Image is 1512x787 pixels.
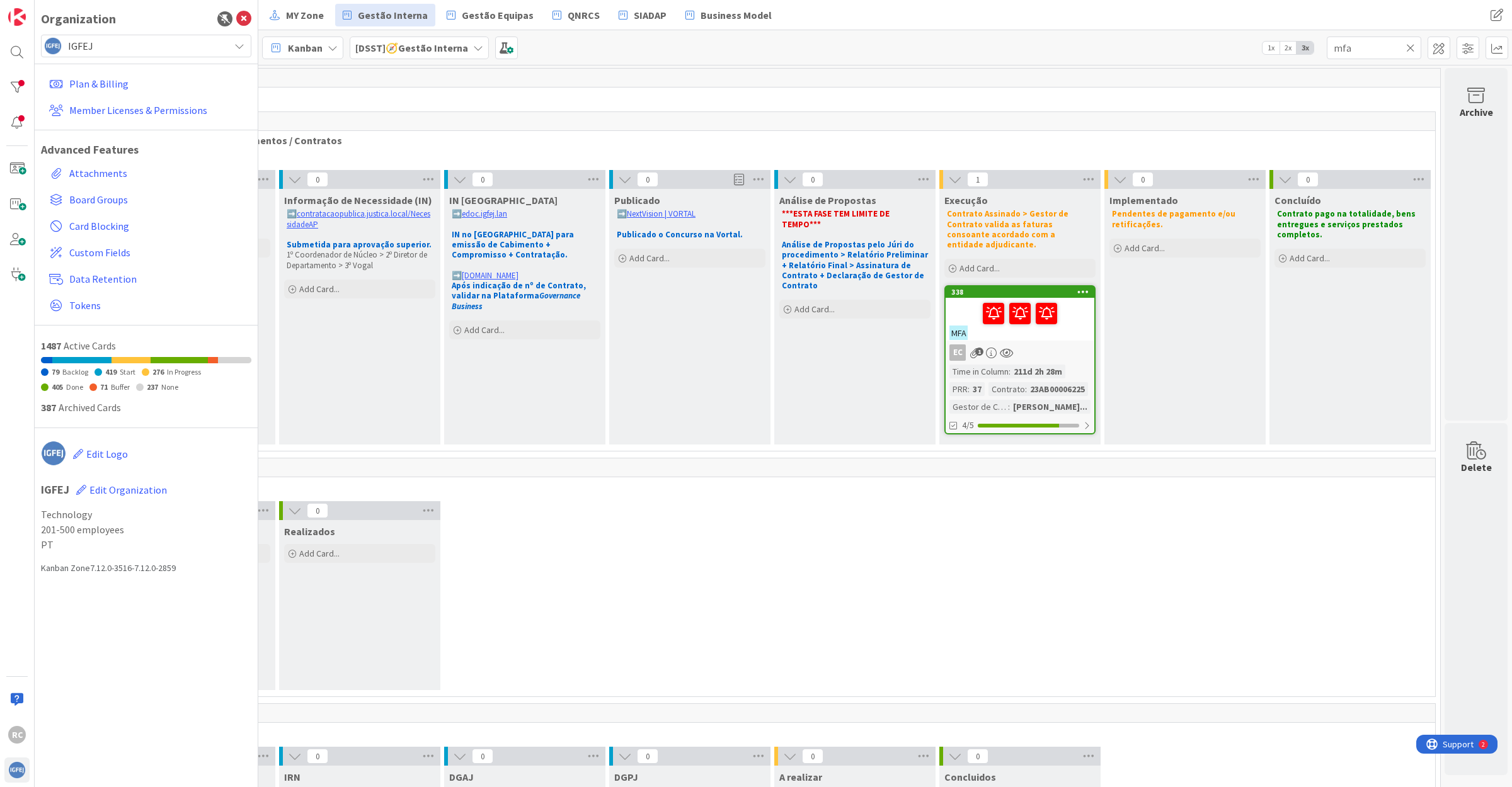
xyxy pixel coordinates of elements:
[472,172,493,187] span: 0
[1461,460,1492,475] div: Delete
[69,192,246,207] span: Board Groups
[1280,42,1297,54] span: 2x
[611,4,674,26] a: SIADAP
[967,749,988,764] span: 0
[286,8,324,23] span: MY Zone
[167,367,201,377] span: In Progress
[629,252,670,264] span: Add Card...
[41,537,251,552] span: PT
[287,209,433,230] p: ➡️
[1008,400,1010,414] span: :
[26,2,57,17] span: Support
[568,8,600,23] span: QNRCS
[8,726,26,744] div: RC
[116,480,1419,493] span: Riscos
[637,749,658,764] span: 0
[69,245,246,260] span: Custom Fields
[86,448,128,460] span: Edit Logo
[287,208,430,229] a: contratacaopublica.justica.local/NecessidadeAP
[946,344,1094,361] div: EC
[44,241,251,264] a: Custom Fields
[69,298,246,313] span: Tokens
[439,4,541,26] a: Gestão Equipas
[975,348,983,356] span: 1
[949,400,1008,414] div: Gestor de Contrato
[449,194,558,207] span: IN Aprovada
[41,338,251,353] div: Active Cards
[1132,172,1154,187] span: 0
[66,382,83,392] span: Done
[52,367,59,377] span: 79
[66,5,69,15] div: 2
[8,8,26,26] img: Visit kanbanzone.com
[41,562,251,575] div: Kanban Zone 7.12.0-3516-7.12.0-2859
[307,749,328,764] span: 0
[68,37,223,55] span: IGFEJ
[1009,365,1011,378] span: :
[1277,208,1417,240] strong: Contrato pago na totalidade, bens entregues e serviços prestados completos.
[41,401,56,414] span: 387
[1263,42,1280,54] span: 1x
[287,239,432,250] strong: Submetida para aprovação superior.
[52,382,63,392] span: 405
[116,151,1429,161] p: Procedimentos > Contratos
[299,283,340,295] span: Add Card...
[44,37,62,55] img: avatar
[614,194,660,207] span: Publicado
[1297,172,1319,187] span: 0
[287,250,433,271] p: 1º Coordenador de Núcleo > 2º Diretor de Departamento > 3º Vogal
[782,208,891,229] strong: ***ESTA FASE TEM LIMITE DE TEMPO***
[949,344,966,361] div: EC
[1109,194,1178,207] span: Implementado
[41,400,251,415] div: Archived Cards
[1274,194,1321,207] span: Concluído
[802,749,823,764] span: 0
[161,382,178,392] span: None
[701,8,772,23] span: Business Model
[962,419,974,432] span: 4/5
[116,726,1419,739] span: Organismos
[44,188,251,211] a: Board Groups
[947,208,1070,250] strong: Contrato Assinado > Gestor de Contrato valida as faturas consoante acordado com a entidade adjudi...
[41,441,66,466] img: avatar
[944,771,996,783] span: Concluidos
[617,209,763,219] p: ➡️
[307,172,328,187] span: 0
[335,4,435,26] a: Gestão Interna
[970,382,985,396] div: 37
[637,172,658,187] span: 0
[299,548,340,559] span: Add Card...
[946,286,1094,298] div: 338
[44,72,251,95] a: Plan & Billing
[782,239,930,291] strong: Análise de Propostas pelo Júri do procedimento > Relatório Preliminar + Relatório Final > Assinat...
[949,365,1009,378] div: Time in Column
[1025,382,1027,396] span: :
[89,484,167,496] span: Edit Organization
[617,229,743,240] strong: Publicado o Concurso na Vortal.
[462,208,507,219] a: edoc.igfej.lan
[76,477,168,503] button: Edit Organization
[355,42,468,54] b: [DSST]🧭Gestão Interna
[779,771,822,783] span: A realizar
[779,194,876,207] span: Análise de Propostas
[1297,42,1314,54] span: 3x
[959,263,1000,274] span: Add Card...
[44,215,251,237] a: Card Blocking
[41,522,251,537] span: 201-500 employees
[100,382,108,392] span: 71
[449,771,474,783] span: DGAJ
[946,286,1094,341] div: 338MFA
[41,143,251,157] h1: Advanced Features
[44,99,251,122] a: Member Licenses & Permissions
[462,8,534,23] span: Gestão Equipas
[44,268,251,290] a: Data Retention
[111,382,130,392] span: Buffer
[452,280,588,312] strong: Após indicação de nº de Contrato, validar na Plataforma
[1112,208,1237,229] strong: Pendentes de pagamento e/ou retificações.
[614,771,638,783] span: DGPJ
[44,162,251,184] a: Attachments
[967,172,988,187] span: 1
[794,303,835,315] span: Add Card...
[452,271,598,281] p: ➡️
[1011,365,1065,378] div: 211d 2h 28m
